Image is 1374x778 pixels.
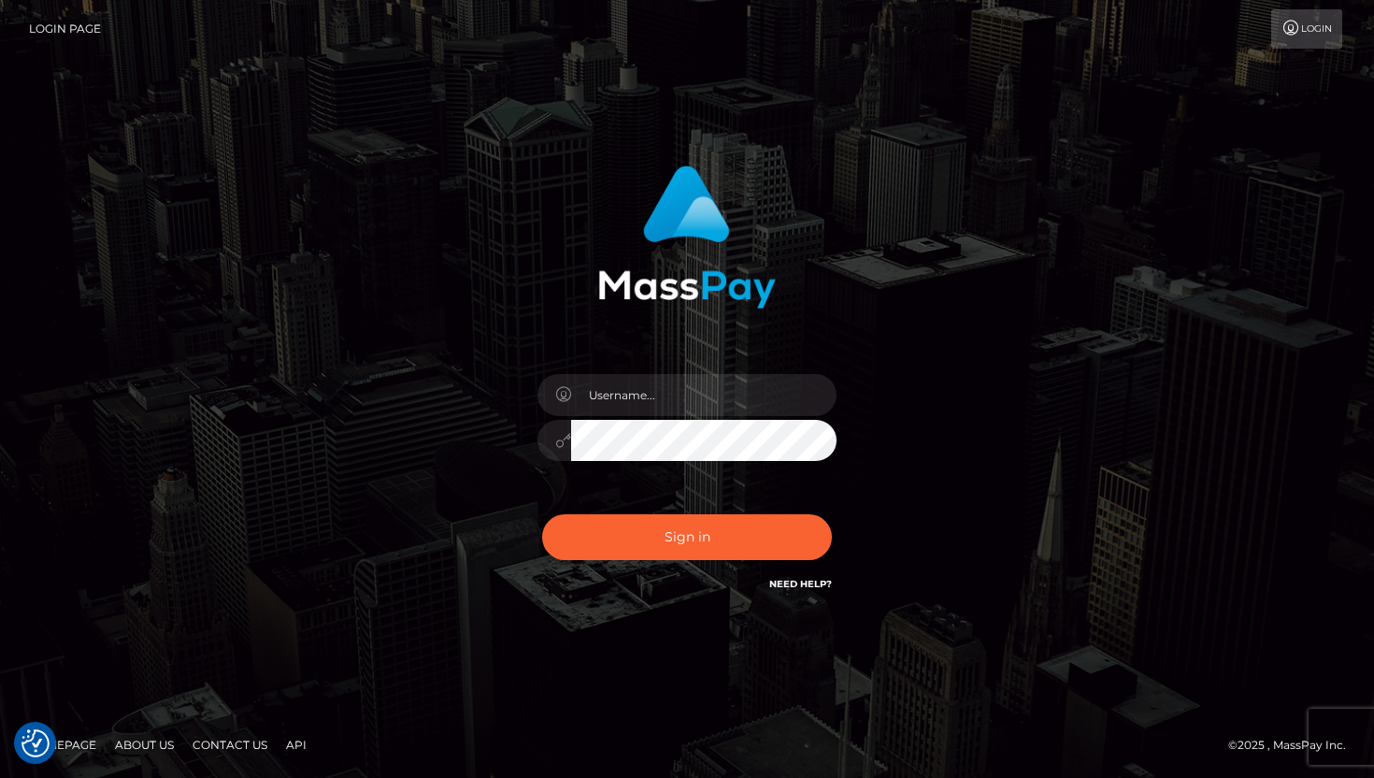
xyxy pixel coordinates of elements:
img: MassPay Login [598,166,776,309]
a: Need Help? [769,578,832,590]
button: Consent Preferences [21,729,50,757]
a: Contact Us [185,730,275,759]
div: © 2025 , MassPay Inc. [1228,735,1360,756]
a: Login [1271,9,1342,49]
a: Homepage [21,730,104,759]
a: About Us [107,730,181,759]
a: Login Page [29,9,101,49]
a: API [279,730,314,759]
input: Username... [571,374,837,416]
img: Revisit consent button [21,729,50,757]
button: Sign in [542,514,832,560]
